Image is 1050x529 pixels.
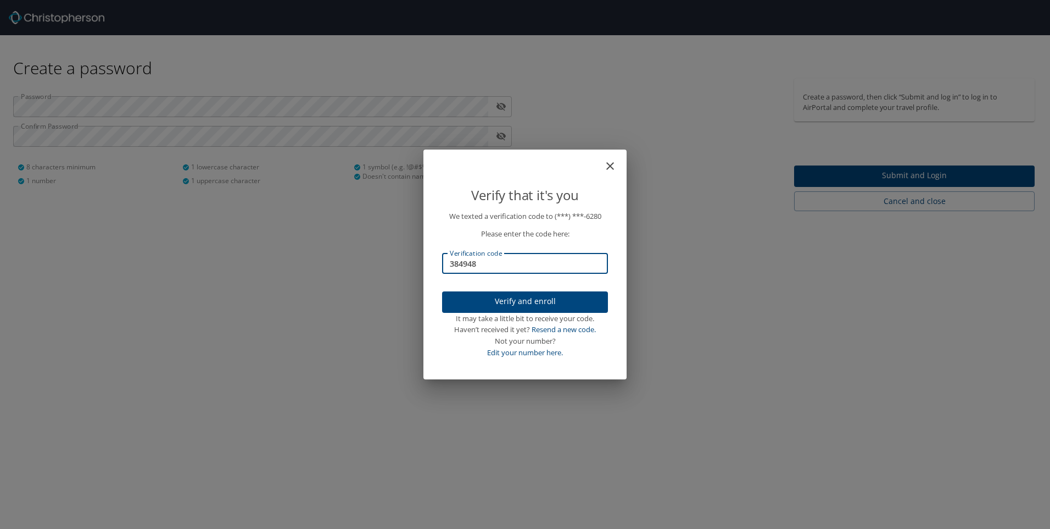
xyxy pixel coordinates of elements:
p: Please enter the code here: [442,228,608,240]
a: Edit your number here. [487,348,563,357]
span: Verify and enroll [451,295,599,308]
button: close [609,154,622,167]
button: Verify and enroll [442,291,608,313]
div: Not your number? [442,335,608,347]
div: It may take a little bit to receive your code. [442,313,608,324]
p: Verify that it's you [442,185,608,206]
div: Haven’t received it yet? [442,324,608,335]
p: We texted a verification code to (***) ***- 6280 [442,211,608,222]
a: Resend a new code. [532,324,596,334]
